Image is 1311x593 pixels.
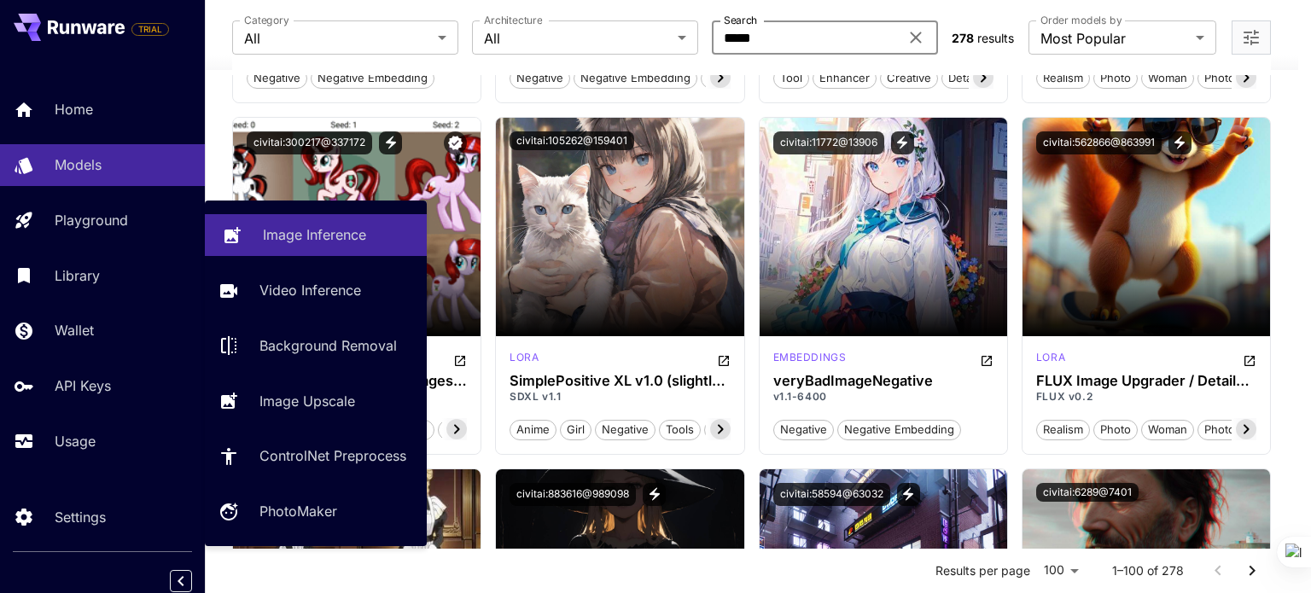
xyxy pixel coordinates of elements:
[1198,421,1279,439] span: photorealism
[259,391,355,411] p: Image Upscale
[510,131,634,150] button: civitai:105262@159401
[244,13,289,27] label: Category
[1094,421,1137,439] span: photo
[205,214,427,256] a: Image Inference
[205,270,427,311] a: Video Inference
[773,350,847,365] p: embeddings
[1241,27,1261,49] button: Open more filters
[773,373,993,389] h3: veryBadImageNegative
[952,31,974,45] span: 278
[1036,350,1065,365] p: lora
[312,70,434,87] span: negative embedding
[717,350,731,370] button: Open in CivitAI
[773,483,890,506] button: civitai:58594@63032
[55,320,94,340] p: Wallet
[774,421,833,439] span: negative
[935,562,1030,579] p: Results per page
[561,421,591,439] span: girl
[574,70,696,87] span: negative embedding
[379,131,402,154] button: View trigger words
[1040,28,1189,49] span: Most Popular
[1037,70,1089,87] span: realism
[248,70,306,87] span: negative
[773,131,884,154] button: civitai:11772@13906
[813,70,876,87] span: enhancer
[977,31,1014,45] span: results
[510,373,730,389] h3: SimplePositive XL v1.0 (slightly enahnce image quality and hand correction with minimal style cha...
[891,131,914,154] button: View trigger words
[1036,483,1139,502] button: civitai:6289@7401
[510,70,569,87] span: negative
[132,23,168,36] span: TRIAL
[55,265,100,286] p: Library
[205,491,427,532] a: PhotoMaker
[774,70,808,87] span: tool
[596,421,655,439] span: negative
[773,350,847,370] div: SD 1.5
[1142,421,1193,439] span: woman
[1142,70,1193,87] span: woman
[55,210,128,230] p: Playground
[1198,70,1279,87] span: photorealism
[773,389,993,404] p: v1.1-6400
[510,350,539,370] div: SDXL 1.0
[259,280,361,300] p: Video Inference
[510,350,539,365] p: lora
[259,445,406,466] p: ControlNet Preprocess
[838,421,960,439] span: negative embedding
[205,380,427,421] a: Image Upscale
[1036,131,1162,154] button: civitai:562866@863991
[643,483,666,506] button: View trigger words
[55,154,102,175] p: Models
[247,131,372,154] button: civitai:300217@337172
[1112,562,1184,579] p: 1–100 of 278
[205,325,427,367] a: Background Removal
[263,224,366,245] p: Image Inference
[444,131,467,154] button: Verified working
[1040,13,1122,27] label: Order models by
[881,70,937,87] span: creative
[897,483,920,506] button: View trigger words
[1168,131,1192,154] button: View trigger words
[510,483,636,506] button: civitai:883616@989098
[439,421,540,439] span: textual inversion
[259,501,337,521] p: PhotoMaker
[660,421,700,439] span: tools
[205,435,427,477] a: ControlNet Preprocess
[170,570,192,592] button: Collapse sidebar
[724,13,757,27] label: Search
[55,431,96,451] p: Usage
[484,13,542,27] label: Architecture
[55,99,93,119] p: Home
[55,507,106,527] p: Settings
[1235,554,1269,588] button: Go to next page
[942,70,994,87] span: detailer
[244,28,431,49] span: All
[1036,350,1065,370] div: FLUX.1 D
[259,335,397,356] p: Background Removal
[702,70,803,87] span: textual inversion
[131,19,169,39] span: Add your payment card to enable full platform functionality.
[980,350,993,370] button: Open in CivitAI
[1037,558,1085,583] div: 100
[510,421,556,439] span: anime
[1243,350,1256,370] button: Open in CivitAI
[510,389,730,404] p: SDXL v1.1
[1037,421,1089,439] span: realism
[1036,373,1256,389] h3: FLUX Image Upgrader / Detail Maximizer / Contrast Fix for low CFG [+ILLUSTRIOUS / SDXL / SD 1.5]
[453,350,467,370] button: Open in CivitAI
[1094,70,1137,87] span: photo
[484,28,671,49] span: All
[55,375,111,396] p: API Keys
[1036,389,1256,404] p: FLUX v0.2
